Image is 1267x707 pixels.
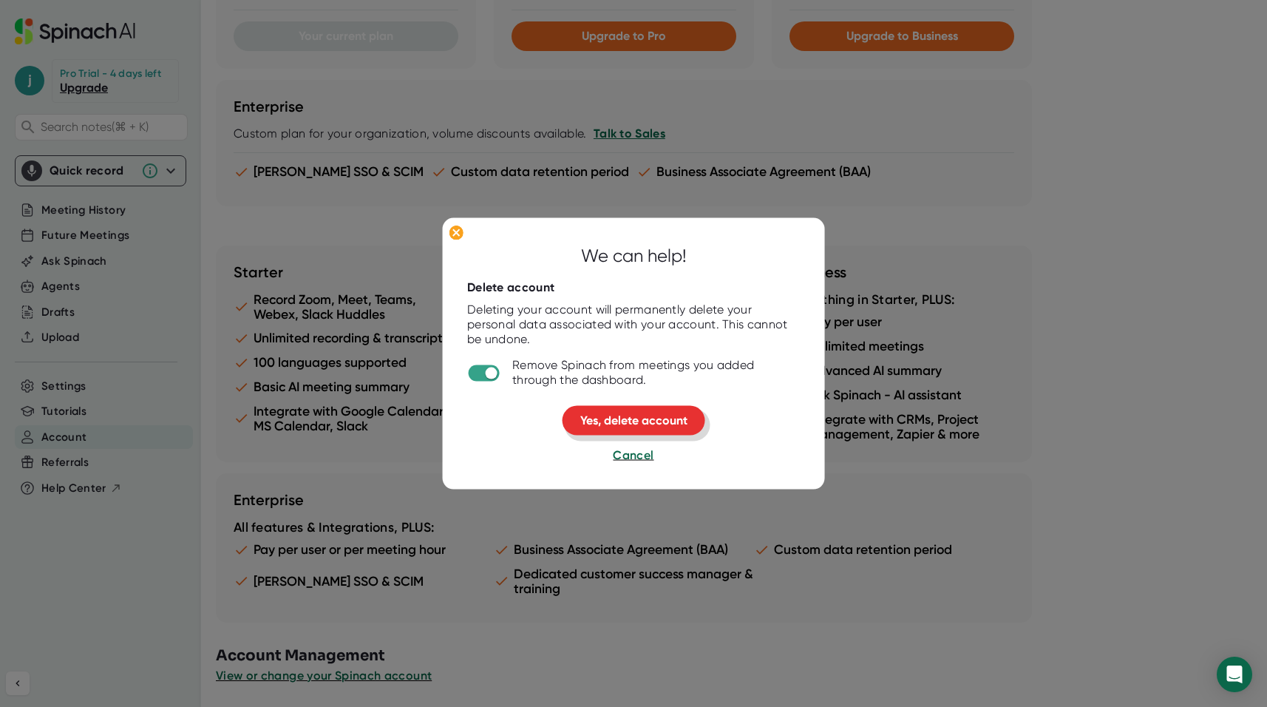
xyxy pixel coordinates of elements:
div: Open Intercom Messenger [1217,657,1252,692]
span: Yes, delete account [580,413,687,427]
div: We can help! [581,243,687,269]
div: Delete account [467,280,554,295]
span: Cancel [613,448,653,462]
div: Deleting your account will permanently delete your personal data associated with your account. Th... [467,302,800,347]
button: Yes, delete account [563,406,705,436]
div: Remove Spinach from meetings you added through the dashboard. [512,358,800,388]
button: Cancel [613,447,653,464]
